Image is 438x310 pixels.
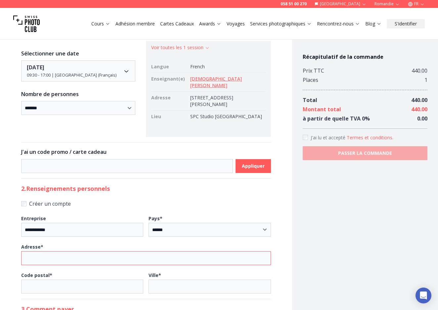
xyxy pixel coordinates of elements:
[21,280,143,293] input: Code postal*
[188,61,265,73] td: French
[247,19,314,28] button: Services photographiques
[303,105,341,114] div: Montant total
[424,75,427,85] div: 1
[303,135,308,140] input: Accept terms
[21,60,135,82] button: Date
[21,244,43,250] b: Adresse *
[190,76,242,88] a: [DEMOGRAPHIC_DATA][PERSON_NAME]
[227,20,245,27] a: Voyages
[236,159,271,173] button: Appliquer
[365,20,381,27] a: Blog
[151,73,188,92] td: Enseignant(e)
[242,163,265,169] b: Appliquer
[91,20,110,27] a: Cours
[21,90,135,98] h3: Nombre de personnes
[363,19,384,28] button: Blog
[149,223,271,237] select: Pays*
[411,106,427,113] span: 440.00
[21,215,46,222] b: Entreprise
[149,272,161,278] b: Ville *
[303,75,318,85] div: Places
[338,150,392,156] b: PASSER LA COMMANDE
[224,19,247,28] button: Voyages
[149,215,162,222] b: Pays *
[21,50,135,57] h3: Sélectionner une date
[303,95,317,105] div: Total
[149,280,271,293] input: Ville*
[412,66,427,75] div: 440.00
[21,199,271,208] label: Créer un compte
[417,115,427,122] span: 0.00
[197,19,224,28] button: Awards
[151,44,210,51] button: Voir toutes les 1 session
[13,11,40,37] img: Swiss photo club
[21,272,52,278] b: Code postal *
[250,20,312,27] a: Services photographiques
[157,19,197,28] button: Cartes Cadeaux
[347,134,393,141] button: Accept termsJ'ai lu et accepté
[151,92,188,111] td: Adresse
[21,184,271,193] h2: 2. Renseignements personnels
[21,251,271,265] input: Adresse*
[151,61,188,73] td: Langue
[303,53,427,61] h4: Récapitulatif de la commande
[188,92,265,111] td: [STREET_ADDRESS][PERSON_NAME]
[314,19,363,28] button: Rencontrez-nous
[387,19,425,28] button: S'identifier
[89,19,113,28] button: Cours
[160,20,194,27] a: Cartes Cadeaux
[21,201,26,206] input: Créer un compte
[411,96,427,104] span: 440.00
[303,146,427,160] button: PASSER LA COMMANDE
[303,66,324,75] div: Prix TTC
[151,111,188,123] td: Lieu
[317,20,360,27] a: Rencontrez-nous
[303,114,370,123] div: à partir de quelle TVA 0 %
[113,19,157,28] button: Adhésion membre
[199,20,221,27] a: Awards
[21,223,143,237] input: Entreprise
[281,1,307,7] a: 058 51 00 270
[115,20,155,27] a: Adhésion membre
[21,148,271,156] h3: J'ai un code promo / carte cadeau
[311,134,347,141] span: J'ai lu et accepté
[188,111,265,123] td: SPC Studio [GEOGRAPHIC_DATA]
[416,288,431,303] div: Open Intercom Messenger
